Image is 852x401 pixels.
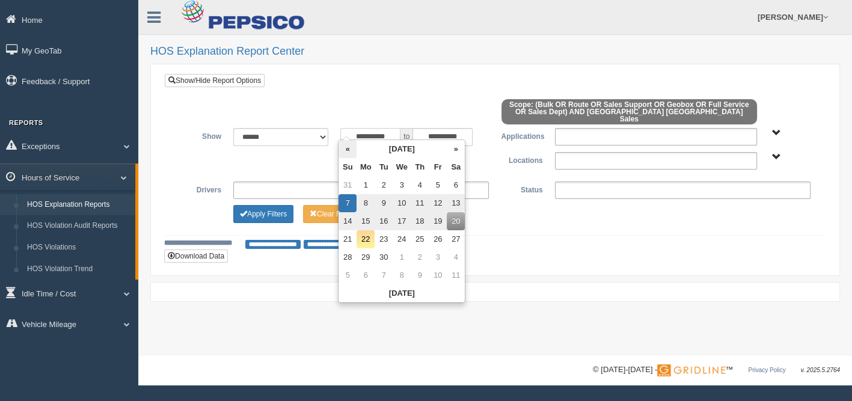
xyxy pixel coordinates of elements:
[447,194,465,212] td: 13
[393,212,411,230] td: 17
[429,158,447,176] th: Fr
[174,182,227,196] label: Drivers
[447,140,465,158] th: »
[22,259,135,280] a: HOS Violation Trend
[357,140,447,158] th: [DATE]
[339,140,357,158] th: «
[339,284,465,302] th: [DATE]
[375,212,393,230] td: 16
[375,194,393,212] td: 9
[375,230,393,248] td: 23
[339,176,357,194] td: 31
[22,237,135,259] a: HOS Violations
[400,128,412,146] span: to
[357,266,375,284] td: 6
[593,364,840,376] div: © [DATE]-[DATE] - ™
[164,249,228,263] button: Download Data
[657,364,725,376] img: Gridline
[411,230,429,248] td: 25
[801,367,840,373] span: v. 2025.5.2764
[339,212,357,230] td: 14
[339,158,357,176] th: Su
[357,194,375,212] td: 8
[411,194,429,212] td: 11
[174,128,227,142] label: Show
[495,182,548,196] label: Status
[303,205,363,223] button: Change Filter Options
[233,205,293,223] button: Change Filter Options
[748,367,785,373] a: Privacy Policy
[22,215,135,237] a: HOS Violation Audit Reports
[393,266,411,284] td: 8
[375,248,393,266] td: 30
[495,128,548,142] label: Applications
[429,194,447,212] td: 12
[393,230,411,248] td: 24
[357,158,375,176] th: Mo
[429,212,447,230] td: 19
[429,176,447,194] td: 5
[150,46,840,58] h2: HOS Explanation Report Center
[22,194,135,216] a: HOS Explanation Reports
[429,248,447,266] td: 3
[447,176,465,194] td: 6
[411,212,429,230] td: 18
[393,248,411,266] td: 1
[339,266,357,284] td: 5
[429,230,447,248] td: 26
[375,176,393,194] td: 2
[501,99,757,124] span: Scope: (Bulk OR Route OR Sales Support OR Geobox OR Full Service OR Sales Dept) AND [GEOGRAPHIC_D...
[357,212,375,230] td: 15
[447,248,465,266] td: 4
[411,266,429,284] td: 9
[411,176,429,194] td: 4
[411,248,429,266] td: 2
[165,74,265,87] a: Show/Hide Report Options
[339,194,357,212] td: 7
[375,266,393,284] td: 7
[357,176,375,194] td: 1
[393,158,411,176] th: We
[339,248,357,266] td: 28
[411,158,429,176] th: Th
[393,176,411,194] td: 3
[447,230,465,248] td: 27
[429,266,447,284] td: 10
[339,230,357,248] td: 21
[393,194,411,212] td: 10
[447,266,465,284] td: 11
[495,152,549,167] label: Locations
[447,158,465,176] th: Sa
[375,158,393,176] th: Tu
[357,230,375,248] td: 22
[447,212,465,230] td: 20
[357,248,375,266] td: 29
